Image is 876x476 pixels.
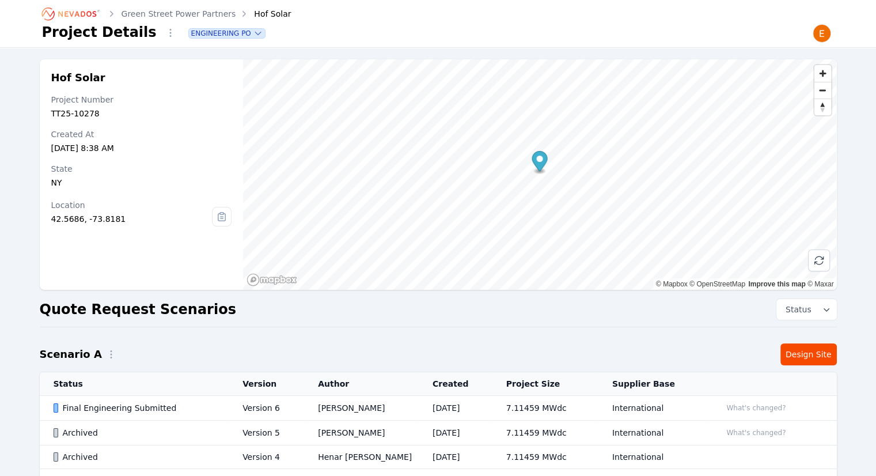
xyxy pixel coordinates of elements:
button: Status [776,299,837,320]
div: Archived [54,451,223,463]
td: [DATE] [419,396,492,421]
img: Emily Walker [813,24,831,43]
a: Maxar [807,280,834,288]
td: International [598,421,707,445]
th: Author [304,372,419,396]
nav: Breadcrumb [42,5,291,23]
div: Created At [51,129,232,140]
tr: ArchivedVersion 5[PERSON_NAME][DATE]7.11459 MWdcInternationalWhat's changed? [40,421,837,445]
th: Supplier Base [598,372,707,396]
button: Zoom in [814,65,831,82]
h2: Scenario A [40,346,102,362]
td: Version 5 [229,421,304,445]
div: TT25-10278 [51,108,232,119]
tr: ArchivedVersion 4Henar [PERSON_NAME][DATE]7.11459 MWdcInternational [40,445,837,469]
td: International [598,445,707,469]
a: Mapbox [656,280,688,288]
td: [DATE] [419,445,492,469]
button: Zoom out [814,82,831,99]
button: Reset bearing to north [814,99,831,115]
h2: Quote Request Scenarios [40,300,236,319]
td: Version 4 [229,445,304,469]
span: Status [781,304,811,315]
div: Map marker [532,151,548,175]
div: [DATE] 8:38 AM [51,142,232,154]
a: Mapbox homepage [247,273,297,286]
div: Final Engineering Submitted [54,402,223,414]
div: Location [51,199,213,211]
button: What's changed? [721,402,791,414]
div: Project Number [51,94,232,105]
div: Archived [54,427,223,439]
div: NY [51,177,232,188]
h1: Project Details [42,23,157,41]
div: State [51,163,232,175]
td: [PERSON_NAME] [304,421,419,445]
td: International [598,396,707,421]
div: Hof Solar [238,8,291,20]
td: Henar [PERSON_NAME] [304,445,419,469]
canvas: Map [243,59,836,290]
td: [DATE] [419,421,492,445]
button: Engineering PO [189,29,265,38]
td: Version 6 [229,396,304,421]
th: Created [419,372,492,396]
th: Status [40,372,229,396]
td: 7.11459 MWdc [492,421,598,445]
td: 7.11459 MWdc [492,396,598,421]
a: Green Street Power Partners [122,8,236,20]
tr: Final Engineering SubmittedVersion 6[PERSON_NAME][DATE]7.11459 MWdcInternationalWhat's changed? [40,396,837,421]
a: Design Site [780,343,837,365]
a: OpenStreetMap [689,280,745,288]
span: Reset bearing to north [814,99,831,115]
th: Project Size [492,372,598,396]
h2: Hof Solar [51,71,232,85]
th: Version [229,372,304,396]
td: 7.11459 MWdc [492,445,598,469]
div: 42.5686, -73.8181 [51,213,213,225]
a: Improve this map [748,280,805,288]
button: What's changed? [721,426,791,439]
td: [PERSON_NAME] [304,396,419,421]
